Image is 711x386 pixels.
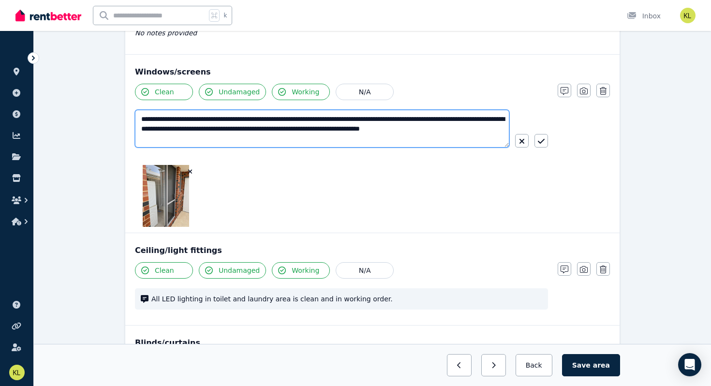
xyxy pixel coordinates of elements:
[680,8,696,23] img: Kellie Ann Lewandowski
[272,262,330,279] button: Working
[272,84,330,100] button: Working
[9,365,25,380] img: Kellie Ann Lewandowski
[593,360,610,370] span: area
[336,262,394,279] button: N/A
[155,266,174,275] span: Clean
[199,84,266,100] button: Undamaged
[151,294,542,304] span: All LED lighting in toilet and laundry area is clean and in working order.
[516,354,552,376] button: Back
[135,84,193,100] button: Clean
[135,245,610,256] div: Ceiling/light fittings
[678,353,701,376] div: Open Intercom Messenger
[135,262,193,279] button: Clean
[219,87,260,97] span: Undamaged
[223,12,227,19] span: k
[135,66,610,78] div: Windows/screens
[155,87,174,97] span: Clean
[15,8,81,23] img: RentBetter
[562,354,620,376] button: Save area
[627,11,661,21] div: Inbox
[135,337,610,349] div: Blinds/curtains
[292,87,319,97] span: Working
[336,84,394,100] button: N/A
[219,266,260,275] span: Undamaged
[199,262,266,279] button: Undamaged
[292,266,319,275] span: Working
[135,29,197,37] span: No notes provided
[143,165,189,227] img: IMG_1109.heic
